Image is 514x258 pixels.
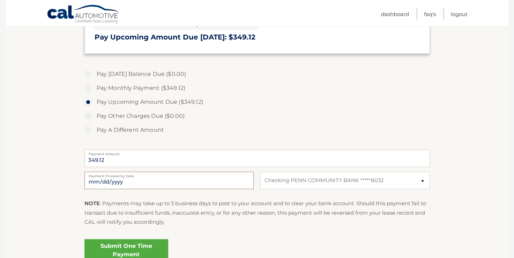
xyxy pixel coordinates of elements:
a: Logout [451,8,468,20]
label: Pay A Different Amount [84,123,430,137]
a: Cal Automotive [47,5,120,25]
label: Pay Monthly Payment ($349.12) [84,81,430,95]
label: Payment Amount [84,150,430,155]
input: Payment Amount [84,150,430,167]
label: Pay [DATE] Balance Due ($0.00) [84,67,430,81]
label: Pay Upcoming Amount Due ($349.12) [84,95,430,109]
p: : Payments may take up to 3 business days to post to your account and to clear your bank account.... [84,199,430,227]
a: Dashboard [381,8,409,20]
label: Pay Other Charges Due ($0.00) [84,109,430,123]
strong: NOTE [84,200,100,207]
a: FAQ's [424,8,436,20]
input: Payment Date [84,172,254,189]
label: Payment Processing Date [84,172,254,177]
h3: Pay Upcoming Amount Due [DATE]: $349.12 [95,33,420,42]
